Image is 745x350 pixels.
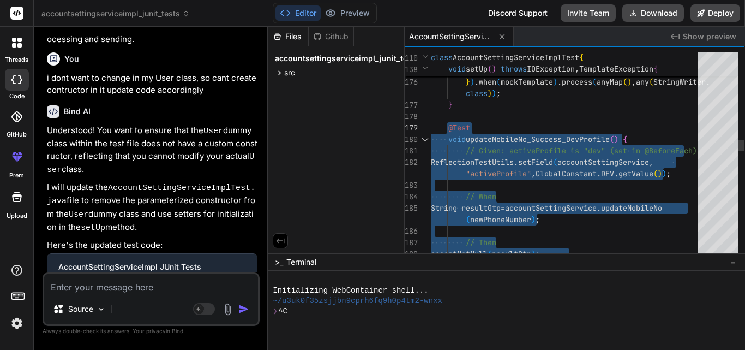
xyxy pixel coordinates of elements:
[557,157,649,167] span: accountSettingService
[531,249,536,259] span: )
[592,77,597,87] span: (
[405,52,417,64] span: 110
[666,169,671,179] span: ;
[9,92,25,101] label: code
[488,88,492,98] span: )
[653,77,706,87] span: StringWriter
[466,146,684,156] span: // Given: activeProfile is "dev" (set in @BeforeEa
[273,306,278,317] span: ❯
[536,215,540,224] span: ;
[275,5,321,21] button: Editor
[466,192,496,201] span: // When
[536,169,597,179] span: GlobalConstant
[286,257,316,268] span: Terminal
[597,203,601,213] span: .
[321,5,374,21] button: Preview
[690,4,740,22] button: Deploy
[405,134,417,145] div: 180
[610,134,614,144] span: (
[492,249,531,259] span: resultOtp
[466,88,488,98] span: class
[418,134,432,145] div: Click to collapse the range.
[64,106,91,117] h6: Bind AI
[275,53,419,64] span: accountsettingserviceimpl_junit_tests
[684,146,697,156] span: ch)
[47,124,257,177] p: Understood! You want to ensure that the dummy class within the test file does not have a custom c...
[47,181,257,235] p: I will update the file to remove the parameterized constructor from the dummy class and use sette...
[58,262,228,272] div: AccountSettingServiceImpl JUnit Tests
[623,134,627,144] span: {
[730,257,736,268] span: −
[221,303,234,316] img: attachment
[653,64,658,74] span: {
[466,215,470,224] span: (
[728,253,738,271] button: −
[482,4,554,22] div: Discord Support
[531,169,536,179] span: ,
[474,77,479,87] span: .
[653,169,658,179] span: (
[278,306,287,317] span: ^C
[405,203,417,214] div: 185
[405,99,417,111] div: 177
[9,171,24,180] label: prem
[479,77,496,87] span: when
[238,304,249,315] img: icon
[146,328,166,334] span: privacy
[622,4,684,22] button: Download
[453,52,579,62] span: AccountSettingServiceImplTest
[658,169,662,179] span: )
[501,64,527,74] span: throws
[405,248,417,260] div: 188
[470,215,531,224] span: newPhoneNumber
[518,157,553,167] span: setField
[683,31,736,42] span: Show preview
[448,123,470,133] span: @Test
[514,157,518,167] span: .
[466,134,610,144] span: updateMobileNo_Success_DevProfile
[618,169,653,179] span: getValue
[69,210,88,220] code: User
[579,52,584,62] span: {
[496,77,501,87] span: (
[579,64,653,74] span: TemplateException
[470,77,474,87] span: )
[431,157,514,167] span: ReflectionTestUtils
[5,55,28,64] label: threads
[41,8,190,19] span: accountsettingserviceimpl_junit_tests
[501,203,505,213] span: =
[405,64,417,75] span: 138
[466,169,531,179] span: "activeProfile"
[47,72,257,97] p: i dont want to change in my User class, so cant create contructor in it update code accordingly
[448,64,466,74] span: void
[64,54,79,64] h6: You
[466,77,470,87] span: }
[496,88,501,98] span: ;
[47,254,239,290] button: AccountSettingServiceImpl JUnit TestsClick to open Workbench
[448,134,466,144] span: void
[203,127,223,136] code: User
[273,286,428,296] span: Initializing WebContainer shell...
[636,77,649,87] span: any
[553,77,557,87] span: )
[597,77,623,87] span: anyMap
[597,169,601,179] span: .
[47,239,257,252] p: Here's the updated test code:
[488,249,492,259] span: (
[7,211,27,221] label: Upload
[601,203,662,213] span: updateMobileNo
[492,64,496,74] span: )
[7,130,27,139] label: GitHub
[662,169,666,179] span: )
[553,157,557,167] span: (
[405,111,417,122] div: 178
[405,122,417,134] div: 179
[284,67,295,78] span: src
[68,304,93,315] p: Source
[627,77,632,87] span: )
[531,215,536,224] span: )
[431,203,501,213] span: String resultOtp
[614,169,618,179] span: .
[562,77,592,87] span: process
[488,64,492,74] span: (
